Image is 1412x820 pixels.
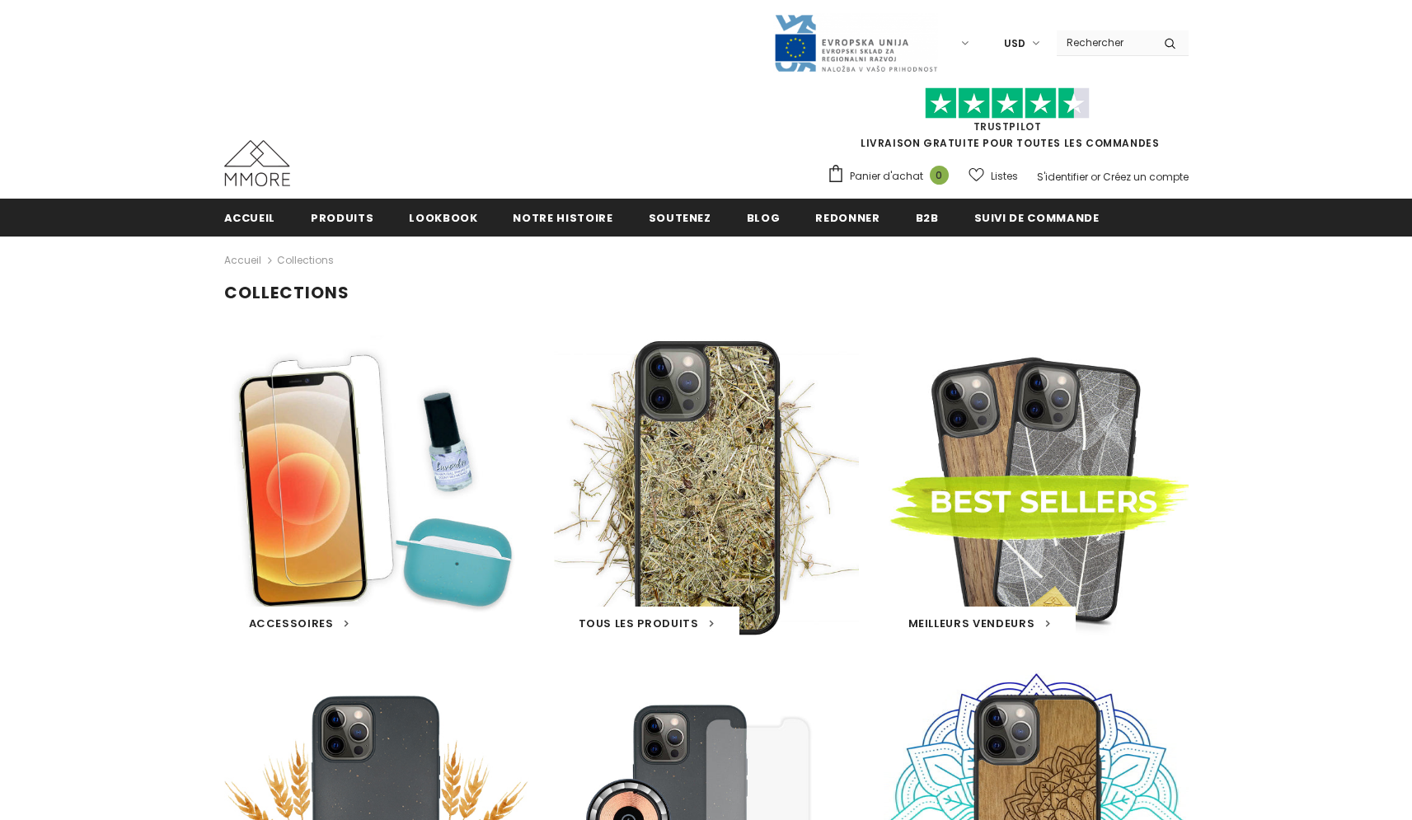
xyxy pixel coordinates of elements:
a: Accueil [224,251,261,270]
a: Notre histoire [513,199,612,236]
a: Listes [969,162,1018,190]
span: Accessoires [249,616,334,631]
span: soutenez [649,210,711,226]
a: Panier d'achat 0 [827,164,957,189]
span: Accueil [224,210,276,226]
a: TrustPilot [973,119,1042,134]
a: Meilleurs vendeurs [908,616,1051,632]
a: Suivi de commande [974,199,1100,236]
a: Créez un compte [1103,170,1189,184]
a: Lookbook [409,199,477,236]
span: LIVRAISON GRATUITE POUR TOUTES LES COMMANDES [827,95,1189,150]
span: or [1091,170,1100,184]
img: Javni Razpis [773,13,938,73]
span: Collections [277,251,334,270]
a: Tous les produits [579,616,715,632]
a: Javni Razpis [773,35,938,49]
input: Search Site [1057,30,1152,54]
a: S'identifier [1037,170,1088,184]
span: Lookbook [409,210,477,226]
a: B2B [916,199,939,236]
a: Redonner [815,199,880,236]
h1: Collections [224,283,1189,303]
a: Accueil [224,199,276,236]
span: B2B [916,210,939,226]
a: Blog [747,199,781,236]
a: Accessoires [249,616,349,632]
span: Suivi de commande [974,210,1100,226]
span: Meilleurs vendeurs [908,616,1035,631]
img: Cas MMORE [224,140,290,186]
span: Notre histoire [513,210,612,226]
a: Produits [311,199,373,236]
span: Redonner [815,210,880,226]
span: Panier d'achat [850,168,923,185]
a: soutenez [649,199,711,236]
span: Blog [747,210,781,226]
span: Produits [311,210,373,226]
span: Tous les produits [579,616,699,631]
span: 0 [930,166,949,185]
img: Faites confiance aux étoiles pilotes [925,87,1090,119]
span: USD [1004,35,1025,52]
span: Listes [991,168,1018,185]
